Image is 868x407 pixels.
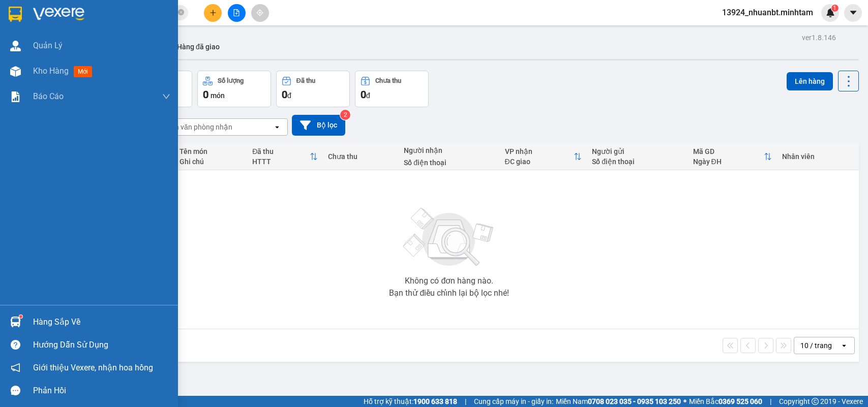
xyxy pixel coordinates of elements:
[505,147,574,155] div: VP nhận
[389,289,509,297] div: Bạn thử điều chỉnh lại bộ lọc nhé!
[74,66,92,77] span: mới
[11,340,20,350] span: question-circle
[256,9,263,16] span: aim
[10,41,21,51] img: warehouse-icon
[178,8,184,18] span: close-circle
[770,396,771,407] span: |
[782,152,853,161] div: Nhân viên
[33,66,69,76] span: Kho hàng
[355,71,429,107] button: Chưa thu0đ
[282,88,287,101] span: 0
[209,9,217,16] span: plus
[211,91,225,100] span: món
[826,8,835,17] img: icon-new-feature
[296,77,315,84] div: Đã thu
[33,337,170,353] div: Hướng dẫn sử dụng
[33,383,170,398] div: Phản hồi
[178,9,184,15] span: close-circle
[292,115,345,136] button: Bộ lọc
[693,147,764,155] div: Mã GD
[169,35,228,59] button: Hàng đã giao
[328,152,394,161] div: Chưa thu
[802,32,836,43] div: ver 1.8.146
[787,72,833,90] button: Lên hàng
[719,397,762,405] strong: 0369 525 060
[800,340,832,351] div: 10 / trang
[556,396,681,407] span: Miền Nam
[10,66,21,77] img: warehouse-icon
[247,143,323,170] th: Toggle SortBy
[849,8,858,17] span: caret-down
[203,88,208,101] span: 0
[276,71,350,107] button: Đã thu0đ
[10,91,21,102] img: solution-icon
[251,4,269,22] button: aim
[11,386,20,395] span: message
[228,4,246,22] button: file-add
[505,158,574,166] div: ĐC giao
[844,4,862,22] button: caret-down
[204,4,222,22] button: plus
[500,143,587,170] th: Toggle SortBy
[714,6,821,19] span: 13924_nhuanbt.minhtam
[588,397,681,405] strong: 0708 023 035 - 0935 103 250
[474,396,553,407] span: Cung cấp máy in - giấy in:
[19,315,22,318] sup: 1
[689,396,762,407] span: Miền Bắc
[361,88,366,101] span: 0
[465,396,466,407] span: |
[197,71,271,107] button: Số lượng0món
[413,397,457,405] strong: 1900 633 818
[688,143,777,170] th: Toggle SortBy
[33,39,63,52] span: Quản Lý
[831,5,839,12] sup: 1
[592,147,682,155] div: Người gửi
[364,396,457,407] span: Hỗ trợ kỹ thuật:
[693,158,764,166] div: Ngày ĐH
[179,147,242,155] div: Tên món
[398,202,500,273] img: svg+xml;base64,PHN2ZyBjbGFzcz0ibGlzdC1wbHVnX19zdmciIHhtbG5zPSJodHRwOi8vd3d3LnczLm9yZy8yMDAwL3N2Zy...
[233,9,240,16] span: file-add
[33,315,170,330] div: Hàng sắp về
[252,147,310,155] div: Đã thu
[404,146,494,154] div: Người nhận
[287,91,291,100] span: đ
[592,158,682,166] div: Số điện thoại
[162,122,232,132] div: Chọn văn phòng nhận
[812,398,819,405] span: copyright
[33,361,153,374] span: Giới thiệu Vexere, nhận hoa hồng
[840,341,848,350] svg: open
[10,317,21,327] img: warehouse-icon
[375,77,401,84] div: Chưa thu
[252,158,310,166] div: HTTT
[366,91,370,100] span: đ
[404,159,494,167] div: Số điện thoại
[11,363,20,372] span: notification
[33,90,64,103] span: Báo cáo
[340,110,350,120] sup: 2
[683,399,686,403] span: ⚪️
[405,277,493,285] div: Không có đơn hàng nào.
[9,7,22,22] img: logo-vxr
[162,92,170,101] span: down
[179,158,242,166] div: Ghi chú
[273,123,281,131] svg: open
[833,5,836,12] span: 1
[218,77,244,84] div: Số lượng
